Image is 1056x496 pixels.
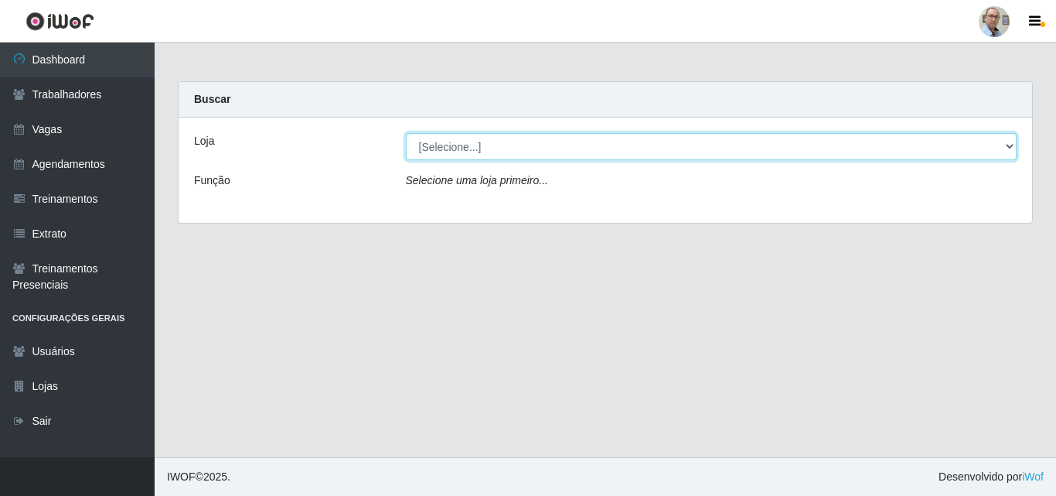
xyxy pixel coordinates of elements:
label: Loja [194,133,214,149]
img: CoreUI Logo [26,12,94,31]
a: iWof [1022,470,1044,483]
label: Função [194,173,230,189]
span: © 2025 . [167,469,230,485]
strong: Buscar [194,93,230,105]
span: Desenvolvido por [938,469,1044,485]
span: IWOF [167,470,196,483]
i: Selecione uma loja primeiro... [406,174,548,186]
